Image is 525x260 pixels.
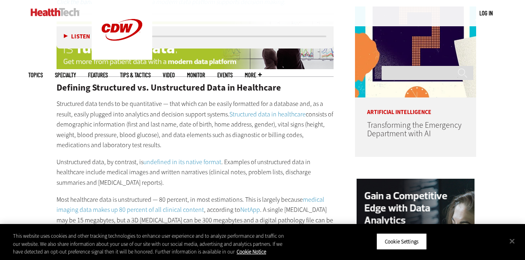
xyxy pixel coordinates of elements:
a: Video [163,72,175,78]
p: Artificial Intelligence [355,97,476,115]
a: Transforming the Emergency Department with AI [367,120,462,139]
a: Tips & Tactics [120,72,151,78]
span: More [245,72,262,78]
div: User menu [479,9,493,17]
p: Most healthcare data is unstructured — 80 percent, in most estimations. This is largely because ,... [57,194,334,236]
a: CDW [92,53,152,62]
h2: Defining Structured vs. Unstructured Data in Healthcare [57,83,334,92]
img: Home [31,8,80,16]
button: Cookie Settings [376,233,427,250]
span: Topics [28,72,43,78]
p: Structured data tends to be quantitative — that which can be easily formatted for a database and,... [57,99,334,150]
div: This website uses cookies and other tracking technologies to enhance user experience and to analy... [13,232,289,256]
a: Features [88,72,108,78]
a: NetApp [240,205,260,214]
p: Unstructured data, by contrast, is . Examples of unstructured data in healthcare include medical ... [57,157,334,188]
a: undefined in its native format [143,158,221,166]
button: Close [503,232,521,250]
a: More information about your privacy [237,248,266,255]
a: Events [217,72,233,78]
a: Structured data in healthcare [229,110,306,118]
a: Log in [479,9,493,17]
a: MonITor [187,72,205,78]
span: Specialty [55,72,76,78]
